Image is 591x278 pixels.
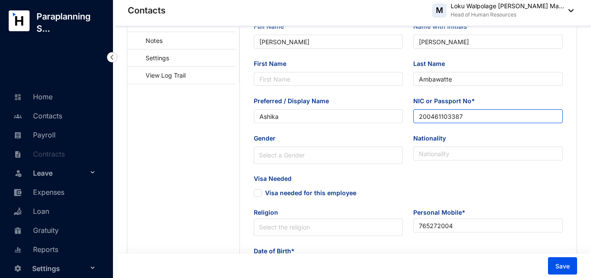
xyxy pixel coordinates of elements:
li: Home [7,87,103,106]
a: Loan [11,207,49,216]
a: Notes [134,32,166,49]
a: Gratuity [11,226,59,235]
a: Expenses [11,188,64,196]
label: Full Name* [254,22,293,31]
a: Home [11,92,53,101]
img: payroll-unselected.b590312f920e76f0c668.svg [14,131,22,139]
img: contract-unselected.99e2b2107c0a7dd48938.svg [14,150,22,158]
img: report-unselected.e6a6b4230fc7da01f883.svg [14,246,22,254]
img: people-unselected.118708e94b43a90eceab.svg [14,112,22,120]
img: home-unselected.a29eae3204392db15eaf.svg [14,93,22,101]
input: First Name [254,72,403,86]
a: Settings [134,49,172,67]
img: nav-icon-left.19a07721e4dec06a274f6d07517f07b7.svg [107,52,117,62]
a: View Log Trail [134,66,189,84]
li: Contacts [7,106,103,125]
a: Payroll [11,131,56,139]
a: Reports [11,245,58,254]
img: settings-unselected.1febfda315e6e19643a1.svg [14,265,22,272]
p: Loku Walpolage [PERSON_NAME] Ma... [451,2,564,10]
img: loan-unselected.d74d20a04637f2d15ab5.svg [14,208,22,216]
p: Head of Human Resources [451,10,564,19]
p: Paraplanning S... [30,10,113,35]
img: leave-unselected.2934df6273408c3f84d9.svg [14,169,23,177]
li: Payroll [7,125,103,144]
span: Personal Mobile* [413,208,563,219]
label: First Name [254,59,292,69]
input: Preferred / Display Name [254,109,403,123]
span: Leave [33,164,88,182]
input: NIC or Passport No* [413,109,563,123]
li: Loan [7,201,103,220]
label: Date of Birth* [254,246,301,256]
span: Visa needed for this employee [265,189,356,198]
img: gratuity-unselected.a8c340787eea3cf492d7.svg [14,227,22,235]
span: M [436,7,443,14]
li: Expenses [7,182,103,201]
li: Gratuity [7,220,103,239]
span: Religion [254,208,403,219]
input: Enter mobile number [413,219,563,232]
a: Contracts [11,150,65,158]
img: expense-unselected.2edcf0507c847f3e9e96.svg [14,189,22,196]
label: Last Name [413,59,451,69]
label: Preferred / Display Name [254,96,335,106]
span: Save [555,262,570,271]
li: Contracts [7,144,103,163]
label: NIC or Passport No* [413,96,481,106]
span: Visa needed for this employee [254,189,262,197]
label: Gender [254,134,282,143]
p: Contacts [128,4,166,16]
button: Save [548,257,577,275]
input: Last Name [413,72,563,86]
a: Contacts [11,111,62,120]
input: Nationality [413,147,563,160]
img: dropdown-black.8e83cc76930a90b1a4fdb6d089b7bf3a.svg [564,9,574,12]
li: Reports [7,239,103,258]
span: Visa Needed [254,174,403,185]
input: Full Name* [254,35,403,49]
span: Settings [32,260,88,277]
input: Name with initials* [413,35,563,49]
label: Nationality [413,134,452,143]
label: Name with initials* [413,22,477,31]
